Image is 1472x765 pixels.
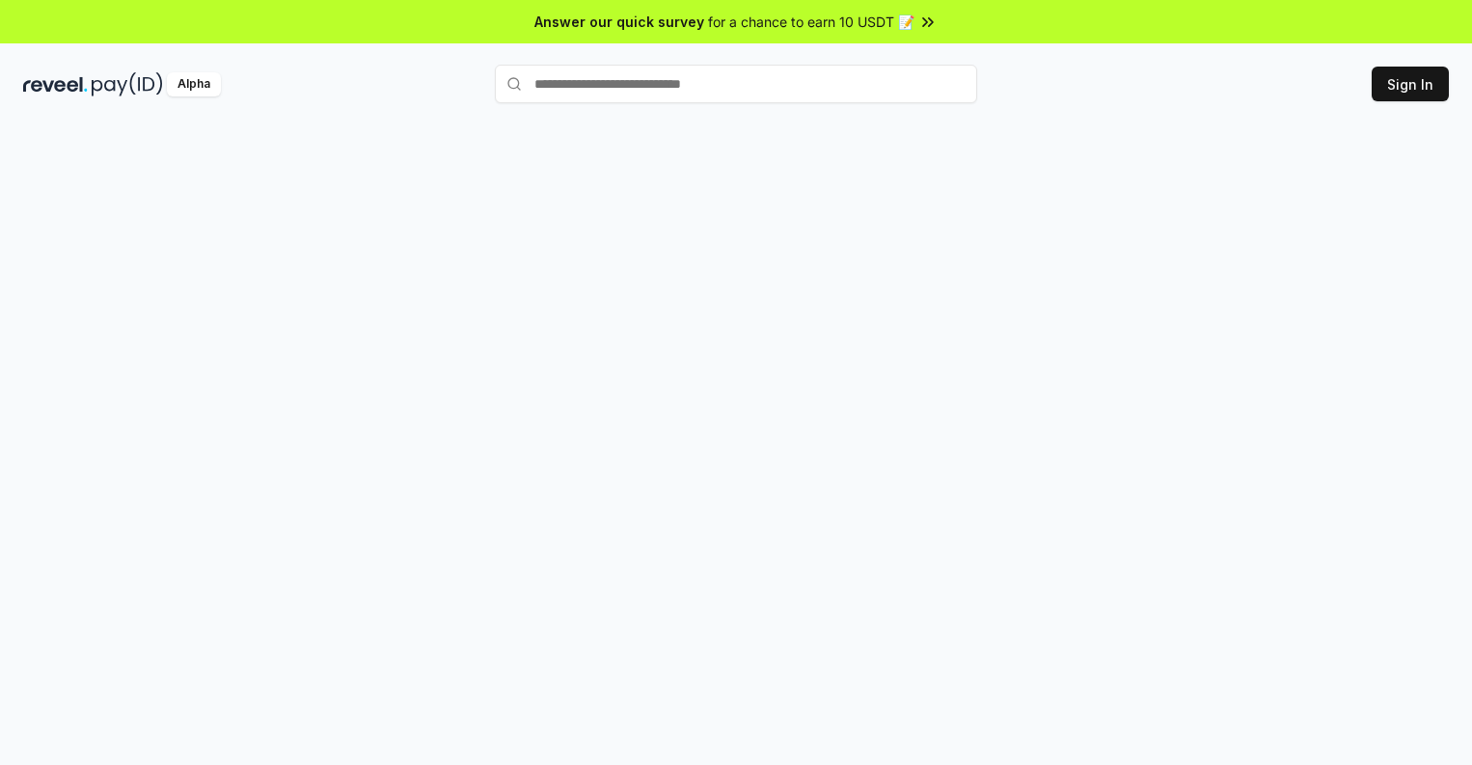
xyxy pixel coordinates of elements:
[534,12,704,32] span: Answer our quick survey
[23,72,88,96] img: reveel_dark
[167,72,221,96] div: Alpha
[708,12,914,32] span: for a chance to earn 10 USDT 📝
[92,72,163,96] img: pay_id
[1372,67,1449,101] button: Sign In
